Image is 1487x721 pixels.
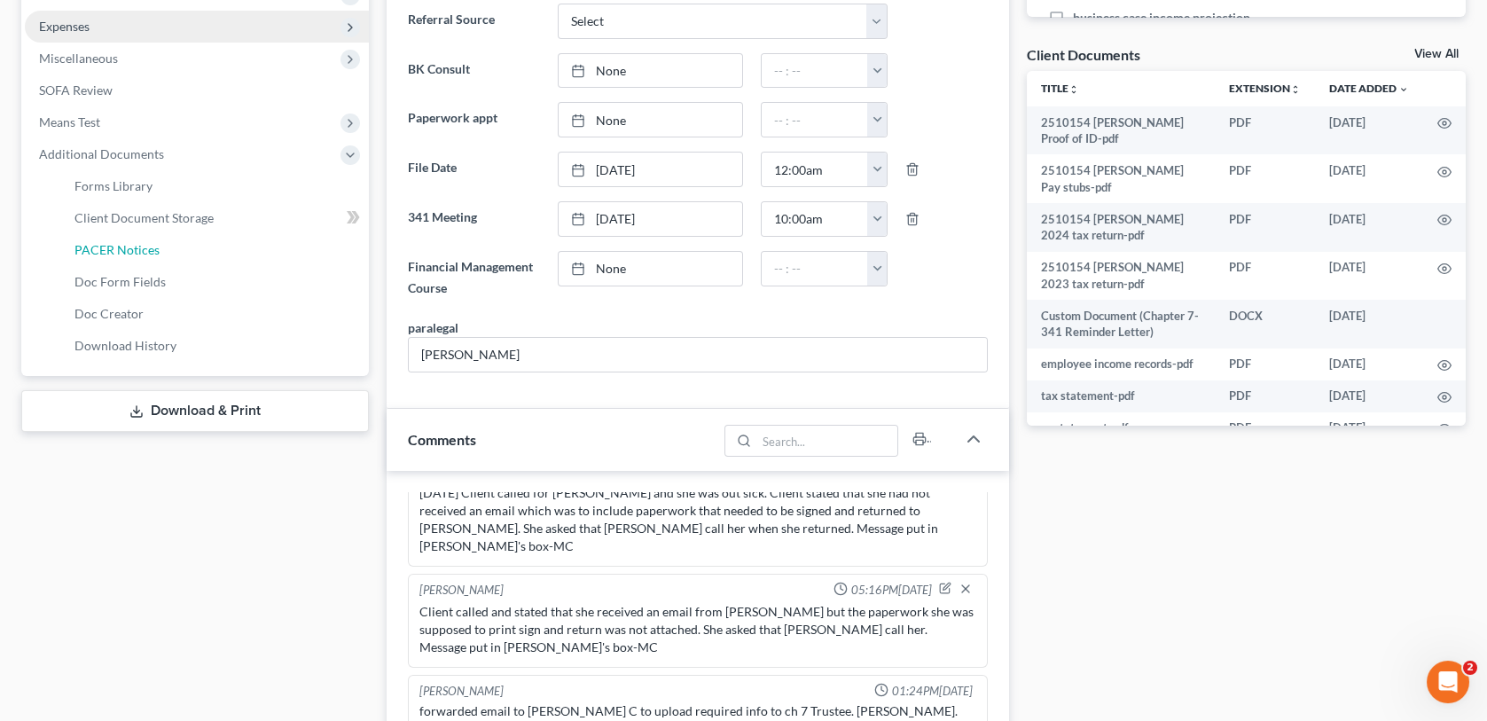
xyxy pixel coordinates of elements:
[60,234,369,266] a: PACER Notices
[1315,412,1423,444] td: [DATE]
[1315,106,1423,155] td: [DATE]
[762,153,868,186] input: -- : --
[1027,203,1215,252] td: 2510154 [PERSON_NAME] 2024 tax return-pdf
[399,4,548,39] label: Referral Source
[851,582,932,599] span: 05:16PM[DATE]
[1414,48,1459,60] a: View All
[1315,154,1423,203] td: [DATE]
[762,202,868,236] input: -- : --
[39,114,100,129] span: Means Test
[1027,45,1140,64] div: Client Documents
[74,338,176,353] span: Download History
[39,51,118,66] span: Miscellaneous
[1027,252,1215,301] td: 2510154 [PERSON_NAME] 2023 tax return-pdf
[408,318,458,337] div: paralegal
[559,252,742,286] a: None
[60,202,369,234] a: Client Document Storage
[1027,380,1215,412] td: tax statement-pdf
[1290,84,1301,95] i: unfold_more
[1215,106,1315,155] td: PDF
[39,19,90,34] span: Expenses
[419,702,975,720] div: forwarded email to [PERSON_NAME] C to upload required info to ch 7 Trustee. [PERSON_NAME].
[419,683,504,700] div: [PERSON_NAME]
[408,431,476,448] span: Comments
[399,201,548,237] label: 341 Meeting
[1068,84,1079,95] i: unfold_more
[1315,203,1423,252] td: [DATE]
[39,82,113,98] span: SOFA Review
[60,330,369,362] a: Download History
[1027,412,1215,444] td: ss statement-pdf
[762,103,868,137] input: -- : --
[419,484,975,555] div: [DATE] Client called for [PERSON_NAME] and she was out sick. Client stated that she had not recei...
[559,54,742,88] a: None
[559,202,742,236] a: [DATE]
[39,146,164,161] span: Additional Documents
[1215,412,1315,444] td: PDF
[60,298,369,330] a: Doc Creator
[892,683,973,700] span: 01:24PM[DATE]
[559,103,742,137] a: None
[1427,661,1469,703] iframe: Intercom live chat
[1027,349,1215,380] td: employee income records-pdf
[1215,203,1315,252] td: PDF
[1229,82,1301,95] a: Extensionunfold_more
[399,53,548,89] label: BK Consult
[409,338,986,372] input: --
[756,426,897,456] input: Search...
[1027,154,1215,203] td: 2510154 [PERSON_NAME] Pay stubs-pdf
[74,274,166,289] span: Doc Form Fields
[1073,9,1250,27] span: business case income projection
[762,252,868,286] input: -- : --
[1215,380,1315,412] td: PDF
[1329,82,1409,95] a: Date Added expand_more
[399,251,548,304] label: Financial Management Course
[1215,154,1315,203] td: PDF
[74,306,144,321] span: Doc Creator
[1215,349,1315,380] td: PDF
[74,210,214,225] span: Client Document Storage
[1398,84,1409,95] i: expand_more
[1315,380,1423,412] td: [DATE]
[1041,82,1079,95] a: Titleunfold_more
[74,178,153,193] span: Forms Library
[1463,661,1477,675] span: 2
[419,603,975,656] div: Client called and stated that she received an email from [PERSON_NAME] but the paperwork she was ...
[25,74,369,106] a: SOFA Review
[399,152,548,187] label: File Date
[762,54,868,88] input: -- : --
[1315,349,1423,380] td: [DATE]
[1027,300,1215,349] td: Custom Document (Chapter 7-341 Reminder Letter)
[419,582,504,600] div: [PERSON_NAME]
[60,266,369,298] a: Doc Form Fields
[1215,300,1315,349] td: DOCX
[1027,106,1215,155] td: 2510154 [PERSON_NAME] Proof of ID-pdf
[1315,300,1423,349] td: [DATE]
[1215,252,1315,301] td: PDF
[74,242,160,257] span: PACER Notices
[21,390,369,432] a: Download & Print
[559,153,742,186] a: [DATE]
[60,170,369,202] a: Forms Library
[1315,252,1423,301] td: [DATE]
[399,102,548,137] label: Paperwork appt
